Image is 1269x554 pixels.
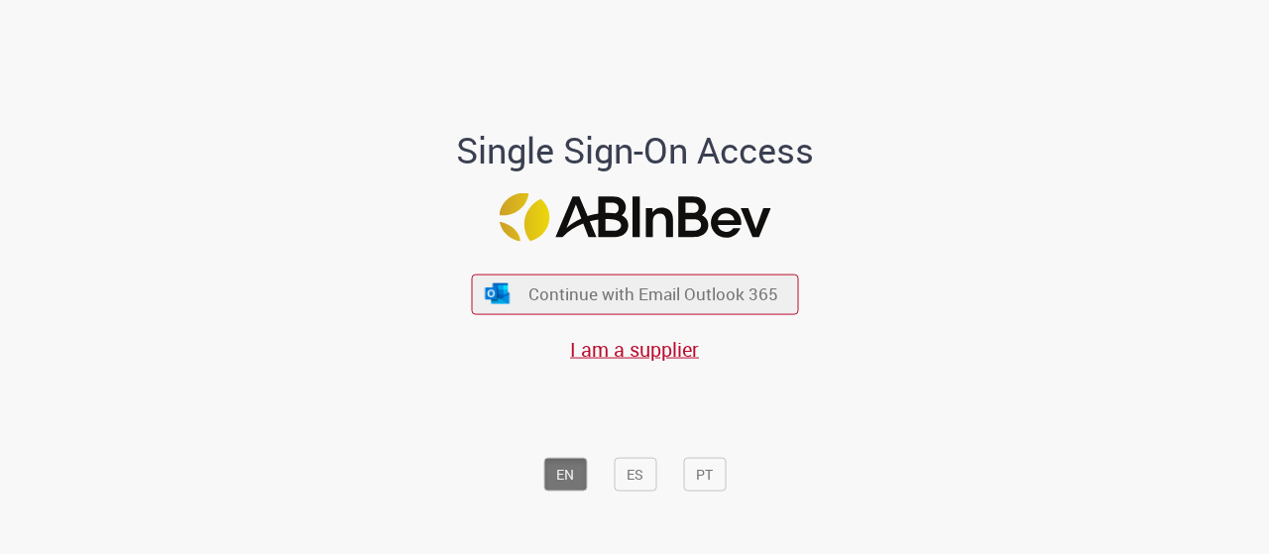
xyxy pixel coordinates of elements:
[614,457,656,491] button: ES
[471,274,798,314] button: ícone Azure/Microsoft 360 Continue with Email Outlook 365
[570,335,699,362] a: I am a supplier
[484,283,512,304] img: ícone Azure/Microsoft 360
[499,193,770,242] img: Logo ABInBev
[543,457,587,491] button: EN
[683,457,726,491] button: PT
[360,130,910,169] h1: Single Sign-On Access
[528,282,778,305] span: Continue with Email Outlook 365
